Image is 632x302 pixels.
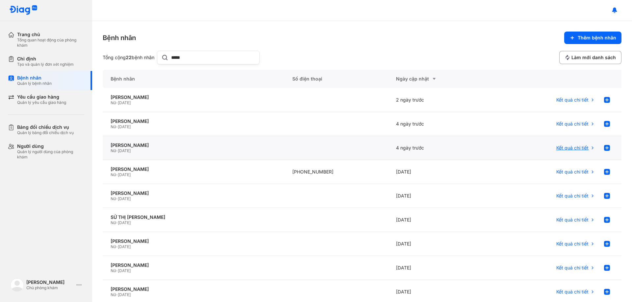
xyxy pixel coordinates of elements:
span: - [116,196,118,201]
span: [DATE] [118,172,131,177]
div: Quản lý bảng đối chiếu dịch vụ [17,130,74,135]
div: Bệnh nhân [103,33,136,42]
div: [PERSON_NAME] [111,166,276,172]
span: - [116,148,118,153]
span: Kết quả chi tiết [556,169,589,175]
div: 2 ngày trước [388,88,492,112]
div: [PERSON_NAME] [26,279,74,285]
img: logo [9,5,38,15]
span: Nữ [111,172,116,177]
div: [DATE] [388,256,492,280]
span: [DATE] [118,148,131,153]
div: [DATE] [388,232,492,256]
div: [DATE] [388,208,492,232]
div: Chỉ định [17,56,74,62]
span: Thêm bệnh nhân [578,35,616,41]
span: Kết quả chi tiết [556,121,589,127]
div: Bảng đối chiếu dịch vụ [17,124,74,130]
div: [PHONE_NUMBER] [284,160,388,184]
div: Người dùng [17,143,84,149]
span: - [116,244,118,249]
div: Trang chủ [17,32,84,37]
span: - [116,172,118,177]
span: Kết quả chi tiết [556,289,589,295]
div: 4 ngày trước [388,112,492,136]
span: Kết quả chi tiết [556,265,589,271]
span: [DATE] [118,196,131,201]
span: Kết quả chi tiết [556,241,589,247]
span: 22 [126,55,132,60]
span: Kết quả chi tiết [556,193,589,199]
div: Ngày cập nhật [396,75,484,83]
div: Tổng cộng bệnh nhân [103,55,154,60]
div: [PERSON_NAME] [111,118,276,124]
span: - [116,100,118,105]
span: Nữ [111,124,116,129]
span: Nữ [111,100,116,105]
span: Nữ [111,268,116,273]
div: Quản lý bệnh nhân [17,81,52,86]
div: [PERSON_NAME] [111,94,276,100]
span: [DATE] [118,292,131,297]
div: [PERSON_NAME] [111,238,276,244]
div: [DATE] [388,160,492,184]
span: [DATE] [118,220,131,225]
span: - [116,292,118,297]
span: [DATE] [118,100,131,105]
span: Nữ [111,220,116,225]
span: Làm mới danh sách [571,55,616,60]
div: Chủ phòng khám [26,285,74,290]
span: - [116,220,118,225]
span: Nữ [111,244,116,249]
button: Thêm bệnh nhân [564,32,621,44]
div: Quản lý yêu cầu giao hàng [17,100,66,105]
span: [DATE] [118,244,131,249]
img: logo [11,278,24,291]
div: SỬ THỊ [PERSON_NAME] [111,214,276,220]
span: Kết quả chi tiết [556,145,589,151]
span: [DATE] [118,124,131,129]
div: Tổng quan hoạt động của phòng khám [17,37,84,48]
span: Kết quả chi tiết [556,217,589,223]
div: [PERSON_NAME] [111,142,276,148]
div: [DATE] [388,184,492,208]
div: Số điện thoại [284,70,388,88]
span: Kết quả chi tiết [556,97,589,103]
span: [DATE] [118,268,131,273]
div: Quản lý người dùng của phòng khám [17,149,84,160]
button: Làm mới danh sách [559,51,621,64]
span: - [116,124,118,129]
span: Nữ [111,292,116,297]
div: Bệnh nhân [103,70,284,88]
div: [PERSON_NAME] [111,286,276,292]
div: [PERSON_NAME] [111,262,276,268]
div: Yêu cầu giao hàng [17,94,66,100]
div: [PERSON_NAME] [111,190,276,196]
div: Tạo và quản lý đơn xét nghiệm [17,62,74,67]
span: Nữ [111,148,116,153]
span: Nữ [111,196,116,201]
div: Bệnh nhân [17,75,52,81]
span: - [116,268,118,273]
div: 4 ngày trước [388,136,492,160]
